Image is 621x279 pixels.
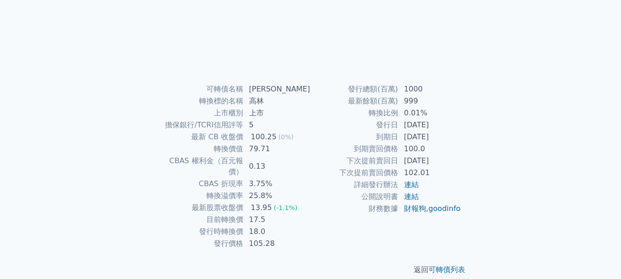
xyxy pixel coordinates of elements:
td: 詳細發行辦法 [311,179,399,191]
td: 轉換價值 [160,143,244,155]
td: 1000 [399,83,461,95]
td: 3.75% [244,178,311,190]
td: 25.8% [244,190,311,202]
td: 發行時轉換價 [160,226,244,238]
span: (-1.1%) [273,204,297,211]
a: goodinfo [428,204,461,213]
p: 返回 [149,264,473,275]
td: CBAS 折現率 [160,178,244,190]
td: 最新股票收盤價 [160,202,244,214]
td: 轉換標的名稱 [160,95,244,107]
a: 連結 [404,180,419,189]
td: 發行日 [311,119,399,131]
td: 目前轉換價 [160,214,244,226]
td: 105.28 [244,238,311,250]
td: 5 [244,119,311,131]
div: 100.25 [249,131,279,142]
td: 到期賣回價格 [311,143,399,155]
td: 下次提前賣回價格 [311,167,399,179]
td: 轉換比例 [311,107,399,119]
iframe: Chat Widget [575,235,621,279]
td: 0.01% [399,107,461,119]
a: 連結 [404,192,419,201]
td: 公開說明書 [311,191,399,203]
td: , [399,203,461,215]
td: 最新 CB 收盤價 [160,131,244,143]
a: 財報狗 [404,204,426,213]
td: 擔保銀行/TCRI信用評等 [160,119,244,131]
td: [DATE] [399,119,461,131]
td: 高林 [244,95,311,107]
td: 上市櫃別 [160,107,244,119]
td: 102.01 [399,167,461,179]
td: 最新餘額(百萬) [311,95,399,107]
td: 17.5 [244,214,311,226]
a: 可轉債列表 [428,265,465,274]
td: 發行價格 [160,238,244,250]
td: 79.71 [244,143,311,155]
td: 轉換溢價率 [160,190,244,202]
td: 財務數據 [311,203,399,215]
td: CBAS 權利金（百元報價） [160,155,244,178]
td: 到期日 [311,131,399,143]
td: 發行總額(百萬) [311,83,399,95]
span: (0%) [279,133,294,141]
td: 999 [399,95,461,107]
td: 0.13 [244,155,311,178]
td: [DATE] [399,155,461,167]
td: 18.0 [244,226,311,238]
td: 100.0 [399,143,461,155]
td: [PERSON_NAME] [244,83,311,95]
div: 13.95 [249,202,274,213]
td: 上市 [244,107,311,119]
td: 可轉債名稱 [160,83,244,95]
td: [DATE] [399,131,461,143]
td: 下次提前賣回日 [311,155,399,167]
